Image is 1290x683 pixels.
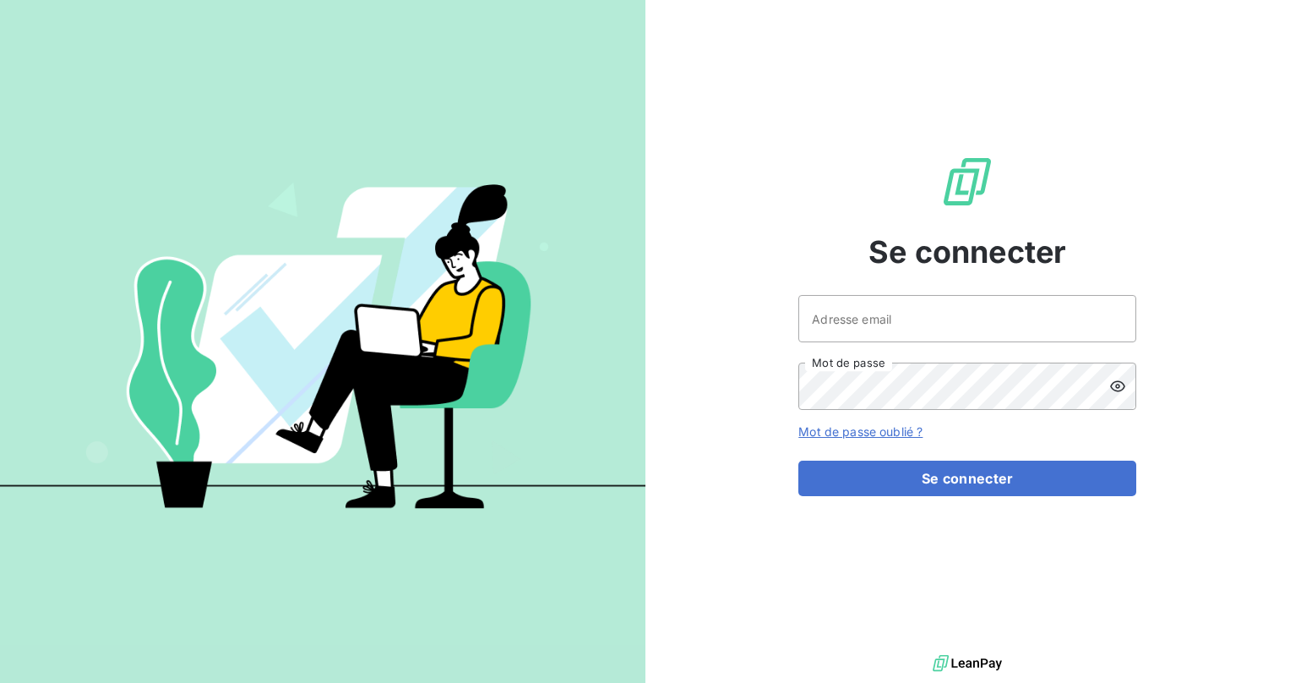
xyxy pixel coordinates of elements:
[798,424,923,439] a: Mot de passe oublié ?
[798,295,1136,342] input: placeholder
[868,229,1066,275] span: Se connecter
[933,651,1002,676] img: logo
[940,155,994,209] img: Logo LeanPay
[798,461,1136,496] button: Se connecter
